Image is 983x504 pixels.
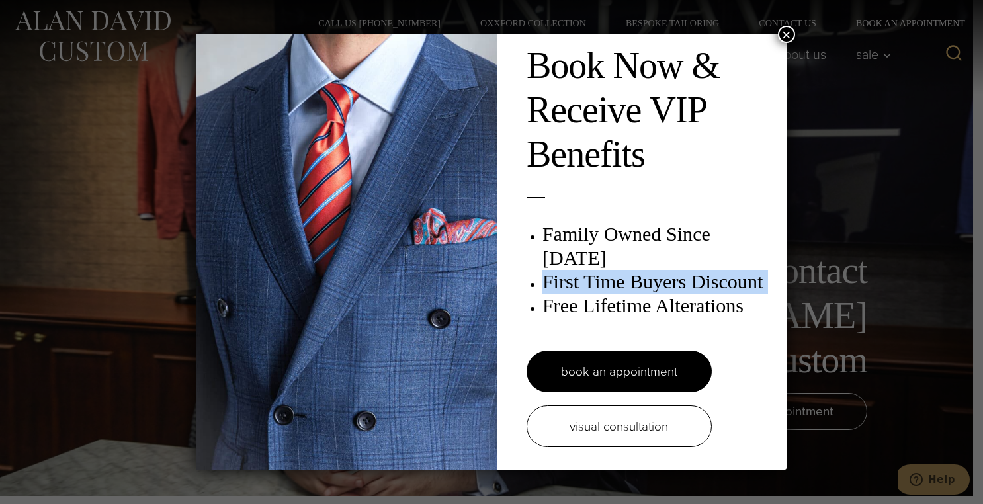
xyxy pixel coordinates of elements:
[778,26,795,43] button: Close
[527,351,712,392] a: book an appointment
[542,222,773,270] h3: Family Owned Since [DATE]
[527,405,712,447] a: visual consultation
[527,44,773,177] h2: Book Now & Receive VIP Benefits
[542,270,773,294] h3: First Time Buyers Discount
[542,294,773,317] h3: Free Lifetime Alterations
[30,9,58,21] span: Help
